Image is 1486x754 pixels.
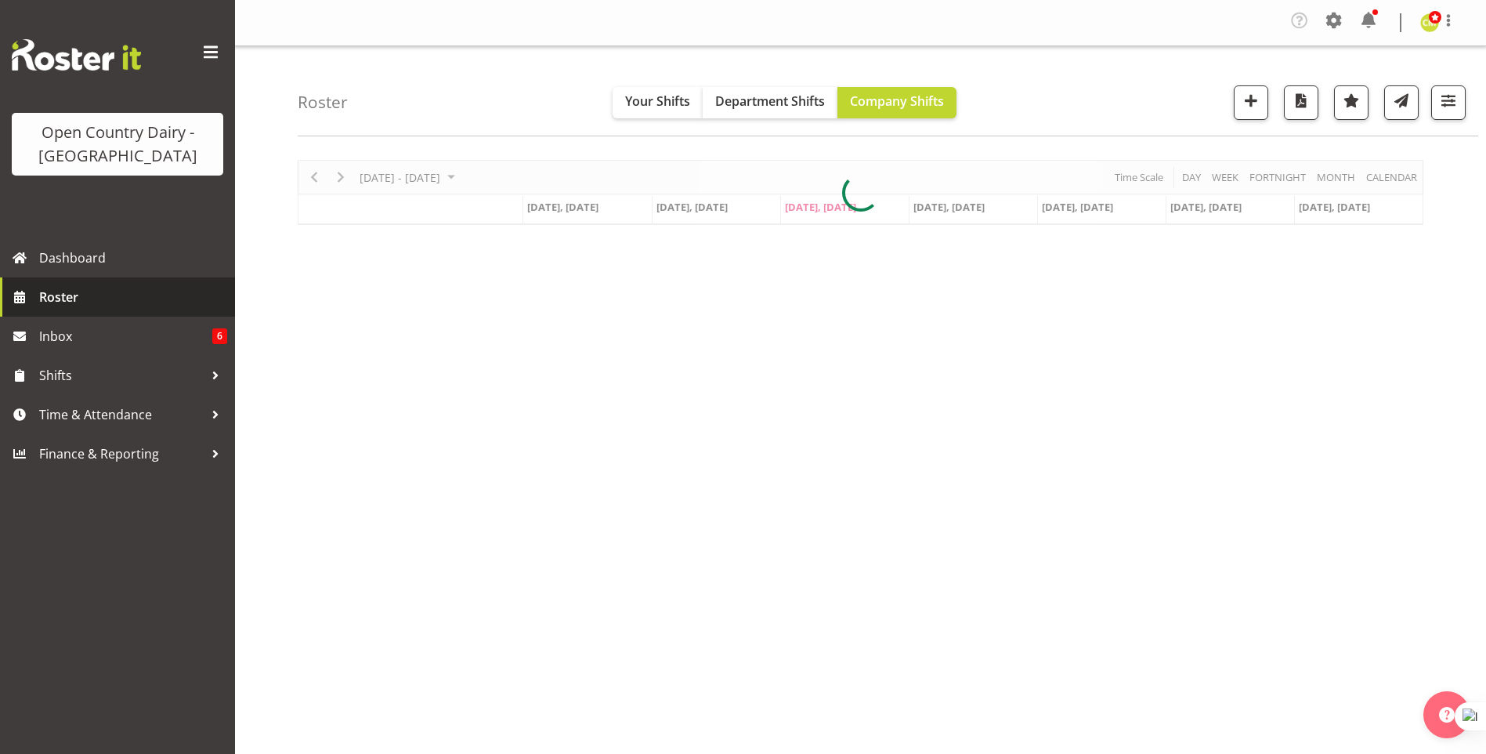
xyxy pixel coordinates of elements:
[39,246,227,270] span: Dashboard
[39,442,204,466] span: Finance & Reporting
[1384,85,1419,120] button: Send a list of all shifts for the selected filtered period to all rostered employees.
[715,92,825,110] span: Department Shifts
[850,92,944,110] span: Company Shifts
[837,87,956,118] button: Company Shifts
[1334,85,1368,120] button: Highlight an important date within the roster.
[39,403,204,426] span: Time & Attendance
[1284,85,1318,120] button: Download a PDF of the roster according to the set date range.
[613,87,703,118] button: Your Shifts
[1431,85,1466,120] button: Filter Shifts
[1420,13,1439,32] img: corey-millan10439.jpg
[1234,85,1268,120] button: Add a new shift
[39,364,204,387] span: Shifts
[625,92,690,110] span: Your Shifts
[39,324,212,348] span: Inbox
[12,39,141,71] img: Rosterit website logo
[1439,707,1455,723] img: help-xxl-2.png
[39,285,227,309] span: Roster
[212,328,227,344] span: 6
[703,87,837,118] button: Department Shifts
[27,121,208,168] div: Open Country Dairy - [GEOGRAPHIC_DATA]
[298,93,348,111] h4: Roster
